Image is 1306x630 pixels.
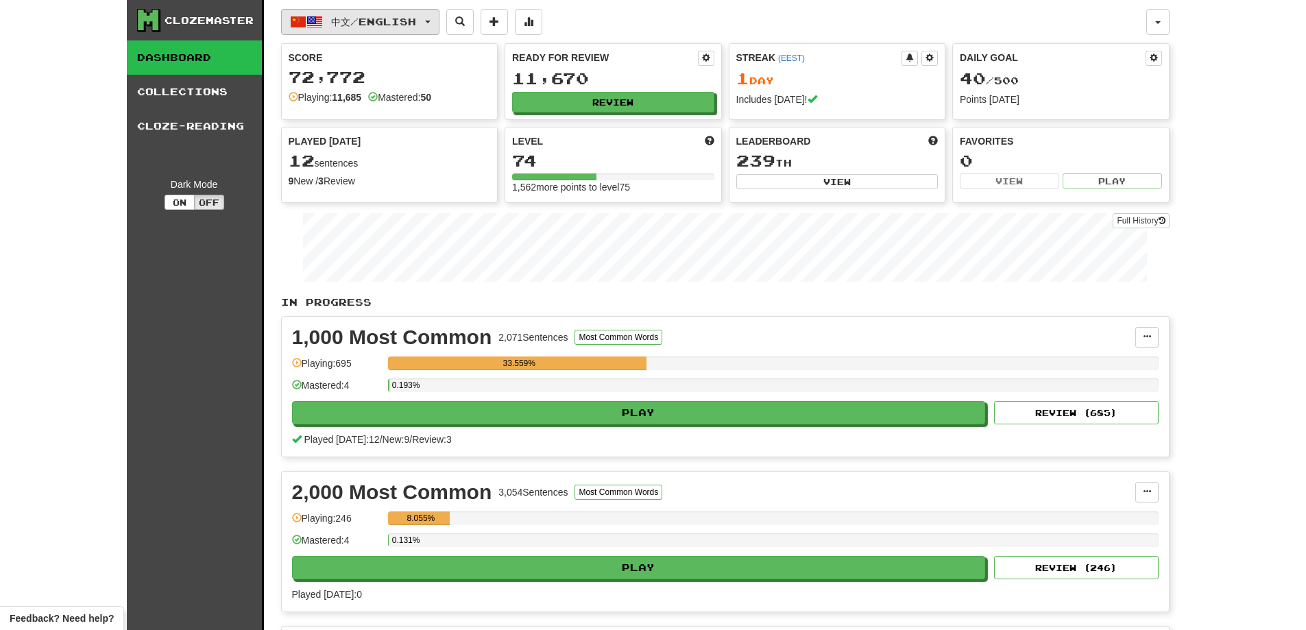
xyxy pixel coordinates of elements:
[137,178,252,191] div: Dark Mode
[575,485,662,500] button: Most Common Words
[736,151,775,170] span: 239
[481,9,508,35] button: Add sentence to collection
[332,92,361,103] strong: 11,685
[736,134,811,148] span: Leaderboard
[512,134,543,148] span: Level
[960,51,1146,66] div: Daily Goal
[1063,173,1162,189] button: Play
[10,611,114,625] span: Open feedback widget
[292,356,381,379] div: Playing: 695
[1113,213,1169,228] a: Full History
[736,174,939,189] button: View
[412,434,452,445] span: Review: 3
[575,330,662,345] button: Most Common Words
[380,434,383,445] span: /
[392,511,450,525] div: 8.055%
[304,434,379,445] span: Played [DATE]: 12
[165,14,254,27] div: Clozemaster
[292,482,492,502] div: 2,000 Most Common
[292,327,492,348] div: 1,000 Most Common
[736,93,939,106] div: Includes [DATE]!
[292,378,381,401] div: Mastered: 4
[368,90,431,104] div: Mastered:
[736,70,939,88] div: Day
[498,330,568,344] div: 2,071 Sentences
[420,92,431,103] strong: 50
[292,556,986,579] button: Play
[512,70,714,87] div: 11,670
[512,51,698,64] div: Ready for Review
[165,195,195,210] button: On
[281,295,1170,309] p: In Progress
[512,92,714,112] button: Review
[960,134,1162,148] div: Favorites
[512,180,714,194] div: 1,562 more points to level 75
[127,109,262,143] a: Cloze-Reading
[292,589,362,600] span: Played [DATE]: 0
[194,195,224,210] button: Off
[392,356,646,370] div: 33.559%
[960,69,986,88] span: 40
[289,134,361,148] span: Played [DATE]
[331,16,416,27] span: 中文 / English
[292,511,381,534] div: Playing: 246
[127,40,262,75] a: Dashboard
[960,93,1162,106] div: Points [DATE]
[736,69,749,88] span: 1
[736,51,902,64] div: Streak
[289,152,491,170] div: sentences
[960,75,1019,86] span: / 500
[960,152,1162,169] div: 0
[383,434,410,445] span: New: 9
[736,152,939,170] div: th
[289,174,491,188] div: New / Review
[318,175,324,186] strong: 3
[409,434,412,445] span: /
[960,173,1059,189] button: View
[498,485,568,499] div: 3,054 Sentences
[292,533,381,556] div: Mastered: 4
[446,9,474,35] button: Search sentences
[778,53,805,63] a: (EEST)
[512,152,714,169] div: 74
[289,90,362,104] div: Playing:
[289,175,294,186] strong: 9
[281,9,439,35] button: 中文/English
[994,556,1159,579] button: Review (246)
[994,401,1159,424] button: Review (685)
[515,9,542,35] button: More stats
[292,401,986,424] button: Play
[127,75,262,109] a: Collections
[289,69,491,86] div: 72,772
[289,51,491,64] div: Score
[289,151,315,170] span: 12
[705,134,714,148] span: Score more points to level up
[928,134,938,148] span: This week in points, UTC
